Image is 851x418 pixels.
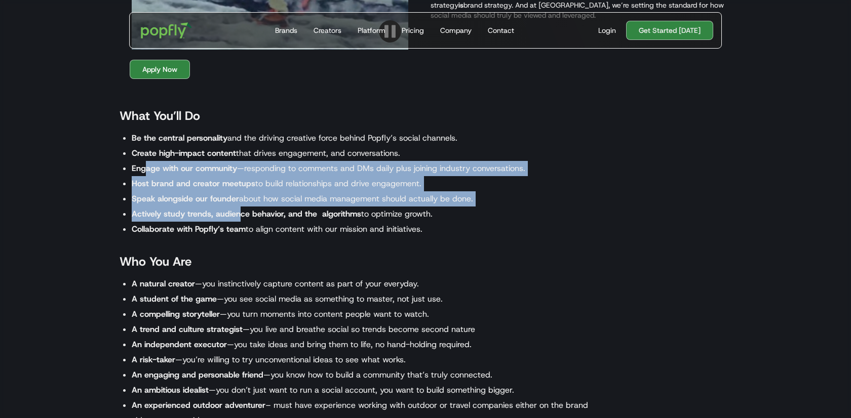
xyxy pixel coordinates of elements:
li: —you’re willing to try unconventional ideas to see what works. [132,352,596,367]
strong: A risk-taker [132,354,175,365]
a: Pricing [398,13,428,48]
a: Login [594,25,620,35]
strong: A student of the game [132,294,217,304]
div: Company [440,25,472,35]
div: Pricing [402,25,424,35]
strong: Who You Are [120,254,191,270]
strong: An experienced outdoor adventurer [132,400,265,410]
strong: Host brand and creator meetups [132,178,255,189]
li: about how social media management should actually be done. [132,191,596,206]
li: to build relationships and drive engagement. [132,176,596,191]
li: and the driving creative force behind Popfly’s social channels. [132,131,596,146]
li: to optimize growth. [132,206,596,222]
div: Brands [275,25,297,35]
li: —you see social media as something to master, not just use. [132,291,596,307]
div: Contact [488,25,514,35]
a: Apply Now [130,60,190,79]
li: —responding to comments and DMs daily plus joining industry conversations. [132,161,596,176]
strong: Speak alongside our founder [132,193,239,204]
strong: A compelling storyteller [132,309,220,319]
div: Creators [314,25,341,35]
a: Brands [271,13,301,48]
a: Contact [484,13,518,48]
div: Login [598,25,616,35]
strong: An ambitious idealist [132,385,209,395]
strong: Engage with our community [132,163,237,174]
li: —you turn moments into content people want to watch. [132,307,596,322]
strong: What You’ll Do [120,108,200,124]
li: —you know how to build a community that’s truly connected. [132,367,596,383]
strong: Collaborate with Popfly’s team [132,224,246,234]
strong: Actively study trends, audience behavior, and the algorithms [132,208,361,219]
li: —you take ideas and bring them to life, no hand-holding required. [132,337,596,352]
strong: Be the central personality [132,133,227,143]
li: —you live and breathe social so trends become second nature [132,322,596,337]
li: —you instinctively capture content as part of your everyday. [132,276,596,291]
li: —you don’t just want to run a social account, you want to build something bigger. [132,383,596,398]
li: to align content with our mission and initiatives. [132,222,596,237]
strong: An independent executor [132,339,227,350]
div: Platform [358,25,385,35]
a: Platform [354,13,390,48]
strong: An engaging and personable friend [132,369,263,380]
strong: A natural creator [132,278,195,289]
a: Get Started [DATE] [626,21,713,40]
strong: Create high-impact content [132,148,236,158]
a: Company [436,13,476,48]
a: Creators [310,13,345,48]
p: ‍ [120,79,596,91]
strong: A trend and culture strategist [132,324,243,335]
li: that drives engagement, and conversations. [132,146,596,161]
a: home [134,15,199,46]
strong: is [458,1,463,10]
